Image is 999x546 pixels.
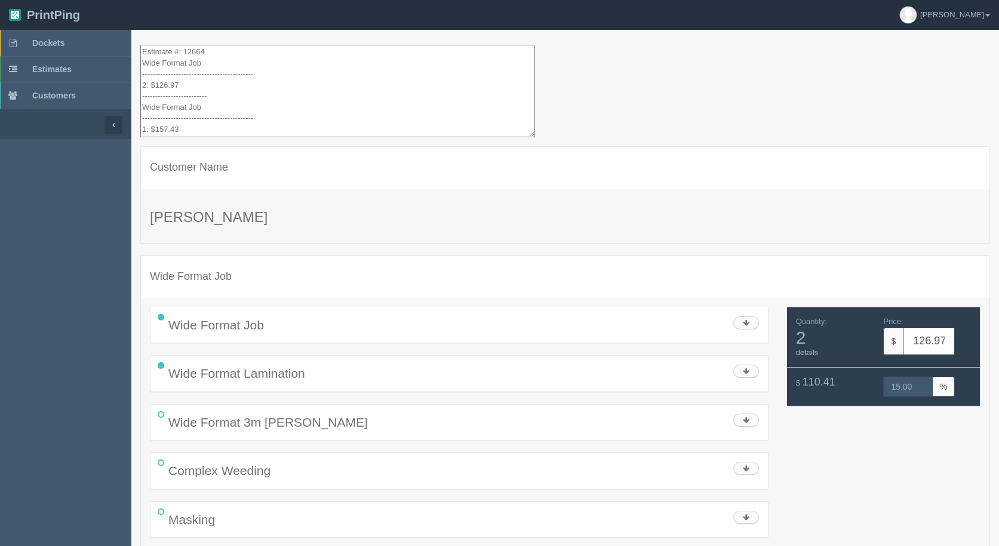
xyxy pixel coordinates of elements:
[796,348,819,357] a: details
[32,64,72,74] span: Estimates
[140,45,535,137] textarea: Estimate #: 12664 Wide Format Job ------------------------------------------- 2: $126.97 --------...
[803,376,835,388] span: 110.41
[9,9,21,21] img: logo-3e63b451c926e2ac314895c53de4908e5d424f24456219fb08d385ab2e579770.png
[168,366,305,380] span: Wide Format Lamination
[796,378,800,387] span: $
[150,209,980,225] h3: [PERSON_NAME]
[168,318,264,332] span: Wide Format Job
[150,162,980,174] h4: Customer Name
[796,328,875,347] span: 2
[150,271,980,283] h4: Wide Format Job
[32,38,64,48] span: Dockets
[168,415,368,429] span: Wide Format 3m [PERSON_NAME]
[900,7,917,23] img: avatar_default-7531ab5dedf162e01f1e0bb0964e6a185e93c5c22dfe317fb01d7f8cd2b1632c.jpg
[883,328,903,355] span: $
[32,91,76,100] span: Customers
[168,513,215,526] span: Masking
[933,377,955,397] span: %
[168,464,271,477] span: Complex Weeding
[883,317,903,326] span: Price:
[796,317,827,326] span: Quantity:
